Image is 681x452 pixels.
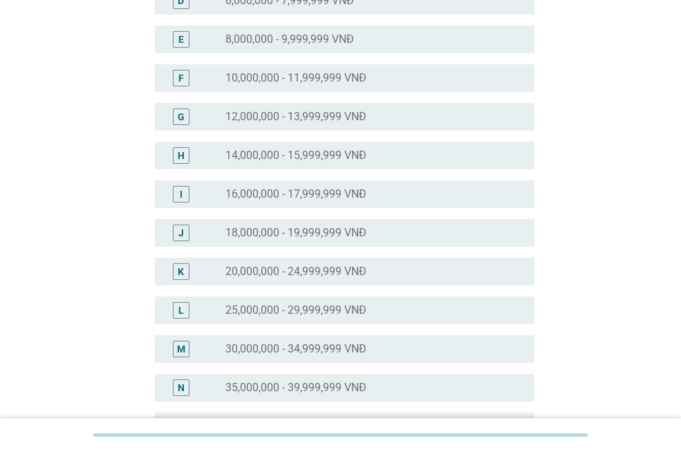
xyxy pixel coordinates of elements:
div: N [178,380,185,395]
div: K [178,264,184,279]
div: J [178,225,184,240]
div: I [180,187,183,201]
label: 35,000,000 - 39,999,999 VNĐ [225,381,366,395]
div: L [178,303,184,317]
label: 10,000,000 - 11,999,999 VNĐ [225,71,366,85]
label: 8,000,000 - 9,999,999 VNĐ [225,32,354,46]
label: 14,000,000 - 15,999,999 VNĐ [225,149,366,162]
label: 12,000,000 - 13,999,999 VNĐ [225,110,366,124]
label: 16,000,000 - 17,999,999 VNĐ [225,187,366,201]
div: H [178,148,185,162]
label: 20,000,000 - 24,999,999 VNĐ [225,265,366,279]
div: F [178,70,184,85]
label: 25,000,000 - 29,999,999 VNĐ [225,303,366,317]
div: E [178,32,184,46]
label: 18,000,000 - 19,999,999 VNĐ [225,226,366,240]
div: G [178,109,185,124]
label: 30,000,000 - 34,999,999 VNĐ [225,342,366,356]
div: M [177,341,185,356]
